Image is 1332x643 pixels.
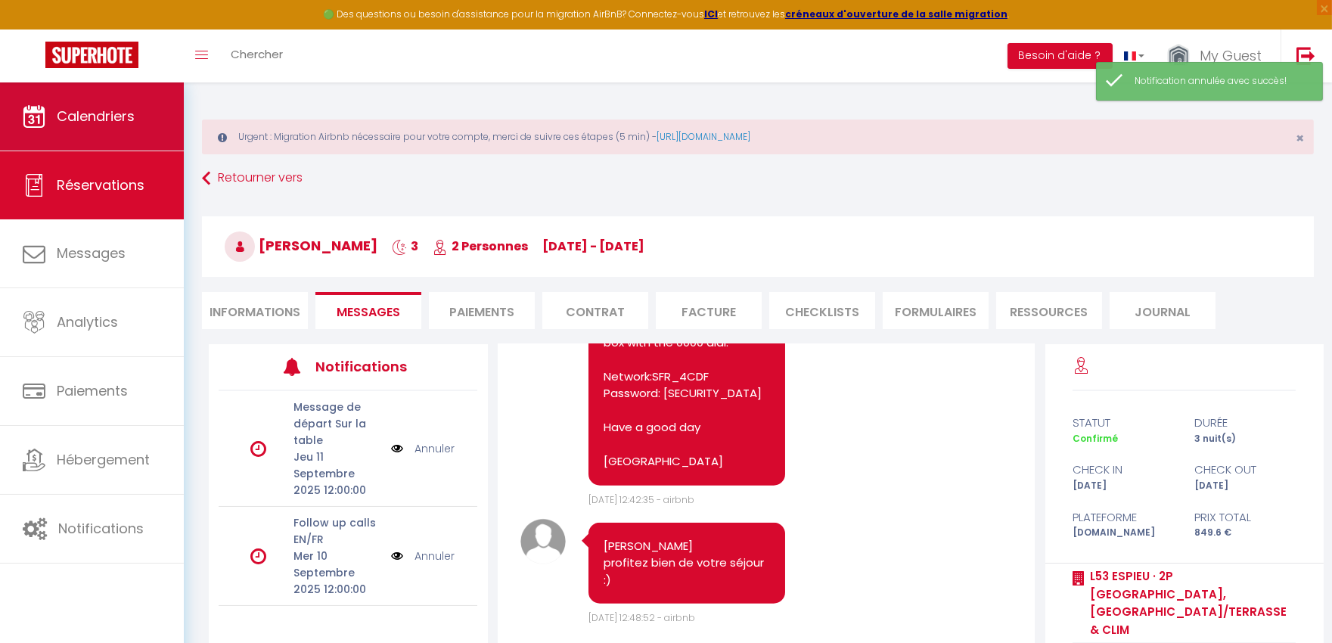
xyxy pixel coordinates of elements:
div: [DATE] [1185,479,1306,493]
div: Prix total [1185,508,1306,527]
span: 2 Personnes [433,238,528,255]
a: créneaux d'ouverture de la salle migration [785,8,1008,20]
span: Notifications [58,519,144,538]
span: Réservations [57,176,144,194]
button: Close [1296,132,1304,145]
div: durée [1185,414,1306,432]
li: CHECKLISTS [769,292,875,329]
a: [URL][DOMAIN_NAME] [657,130,750,143]
img: NO IMAGE [391,440,403,457]
p: Follow up calls EN/FR [293,514,381,548]
img: Super Booking [45,42,138,68]
h3: Notifications [315,349,424,384]
a: Annuler [415,440,455,457]
div: check out [1185,461,1306,479]
span: Messages [337,303,400,321]
a: Annuler [415,548,455,564]
img: ... [1167,43,1190,70]
button: Ouvrir le widget de chat LiveChat [12,6,57,51]
div: 3 nuit(s) [1185,432,1306,446]
p: Mer 10 Septembre 2025 12:00:00 [293,548,381,598]
span: Calendriers [57,107,135,126]
button: Besoin d'aide ? [1008,43,1113,69]
div: 849.6 € [1185,526,1306,540]
div: statut [1063,414,1185,432]
div: Notification annulée avec succès! [1135,74,1307,89]
a: L53 Espieu · 2P [GEOGRAPHIC_DATA], [GEOGRAPHIC_DATA]/Terrasse & CLIM [1085,567,1296,638]
a: Retourner vers [202,165,1314,192]
span: Confirmé [1073,432,1118,445]
span: [PERSON_NAME] [225,236,377,255]
span: [DATE] - [DATE] [542,238,644,255]
li: FORMULAIRES [883,292,989,329]
span: [DATE] 12:42:35 - airbnb [588,493,694,506]
li: Journal [1110,292,1216,329]
span: × [1296,129,1304,148]
span: My Guest [1200,46,1262,65]
span: Chercher [231,46,283,62]
img: logout [1296,46,1315,65]
li: Ressources [996,292,1102,329]
li: Paiements [429,292,535,329]
div: check in [1063,461,1185,479]
li: Contrat [542,292,648,329]
li: Facture [656,292,762,329]
p: Message de départ Sur la table [293,399,381,449]
p: Jeu 11 Septembre 2025 12:00:00 [293,449,381,499]
div: Urgent : Migration Airbnb nécessaire pour votre compte, merci de suivre ces étapes (5 min) - [202,120,1314,154]
pre: [PERSON_NAME] profitez bien de votre séjour :) [604,538,770,589]
img: avatar.png [520,519,566,564]
a: ICI [704,8,718,20]
span: Hébergement [57,450,150,469]
span: [DATE] 12:48:52 - airbnb [588,611,695,624]
a: Chercher [219,30,294,82]
div: Plateforme [1063,508,1185,527]
li: Informations [202,292,308,329]
span: 3 [392,238,418,255]
span: Paiements [57,381,128,400]
span: Analytics [57,312,118,331]
a: ... My Guest [1156,30,1281,82]
div: [DATE] [1063,479,1185,493]
span: Messages [57,244,126,262]
div: [DOMAIN_NAME] [1063,526,1185,540]
img: NO IMAGE [391,548,403,564]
